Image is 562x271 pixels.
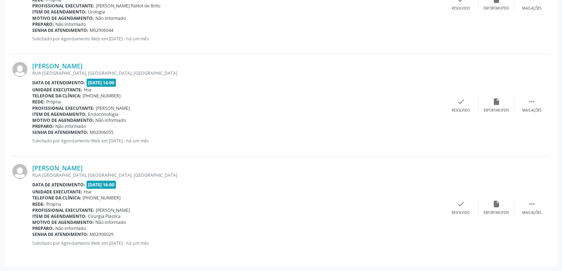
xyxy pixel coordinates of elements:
b: Unidade executante: [32,189,82,195]
span: [PERSON_NAME] Palitot de Brito [96,3,160,9]
b: Rede: [32,99,45,105]
b: Motivo de agendamento: [32,117,94,123]
span: [PHONE_NUMBER] [83,93,121,99]
span: Própria [46,201,61,207]
b: Preparo: [32,21,54,27]
b: Data de atendimento: [32,182,85,188]
i: insert_drive_file [493,200,500,208]
span: M02906055 [90,129,113,135]
b: Item de agendamento: [32,9,87,15]
p: Solicitado por Agendamento Web em [DATE] - há um mês [32,240,443,246]
span: [DATE] 16:00 [87,181,116,189]
span: M02906029 [90,231,113,237]
b: Senha de atendimento: [32,129,88,135]
i:  [528,200,536,208]
b: Telefone da clínica: [32,195,81,201]
b: Senha de atendimento: [32,231,88,237]
div: Mais ações [522,210,541,215]
span: [PERSON_NAME] [96,105,130,111]
span: Não informado [55,21,86,27]
span: Urologia [88,9,105,15]
b: Preparo: [32,123,54,129]
span: Hse [84,87,91,93]
span: Endocrinologia [88,111,118,117]
span: [PERSON_NAME] [96,207,130,213]
b: Data de atendimento: [32,80,85,86]
a: [PERSON_NAME] [32,62,83,70]
span: Não informado [95,15,126,21]
div: RUA [GEOGRAPHIC_DATA], [GEOGRAPHIC_DATA], [GEOGRAPHIC_DATA] [32,70,443,76]
b: Profissional executante: [32,207,94,213]
b: Rede: [32,201,45,207]
span: Não informado [95,117,126,123]
b: Preparo: [32,225,54,231]
b: Item de agendamento: [32,111,87,117]
i: check [457,200,465,208]
p: Solicitado por Agendamento Web em [DATE] - há um mês [32,36,443,42]
div: Resolvido [452,6,470,11]
div: Exportar (PDF) [484,108,509,113]
span: Não informado [95,219,126,225]
b: Profissional executante: [32,3,94,9]
img: img [12,62,27,77]
span: [PHONE_NUMBER] [83,195,121,201]
div: RUA [GEOGRAPHIC_DATA], [GEOGRAPHIC_DATA], [GEOGRAPHIC_DATA] [32,172,443,178]
b: Motivo de agendamento: [32,219,94,225]
span: Própria [46,99,61,105]
b: Item de agendamento: [32,213,87,219]
img: img [12,164,27,179]
i: insert_drive_file [493,98,500,106]
a: [PERSON_NAME] [32,164,83,172]
i:  [528,98,536,106]
span: Não informado [55,225,86,231]
div: Resolvido [452,210,470,215]
i: check [457,98,465,106]
p: Solicitado por Agendamento Web em [DATE] - há um mês [32,138,443,144]
span: Cirurgia Plastica [88,213,121,219]
span: M02906044 [90,27,113,33]
b: Senha de atendimento: [32,27,88,33]
span: [DATE] 14:00 [87,79,116,87]
div: Resolvido [452,108,470,113]
b: Motivo de agendamento: [32,15,94,21]
span: Não informado [55,123,86,129]
div: Exportar (PDF) [484,210,509,215]
b: Telefone da clínica: [32,93,81,99]
b: Unidade executante: [32,87,82,93]
span: Hse [84,189,91,195]
div: Exportar (PDF) [484,6,509,11]
div: Mais ações [522,6,541,11]
div: Mais ações [522,108,541,113]
b: Profissional executante: [32,105,94,111]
